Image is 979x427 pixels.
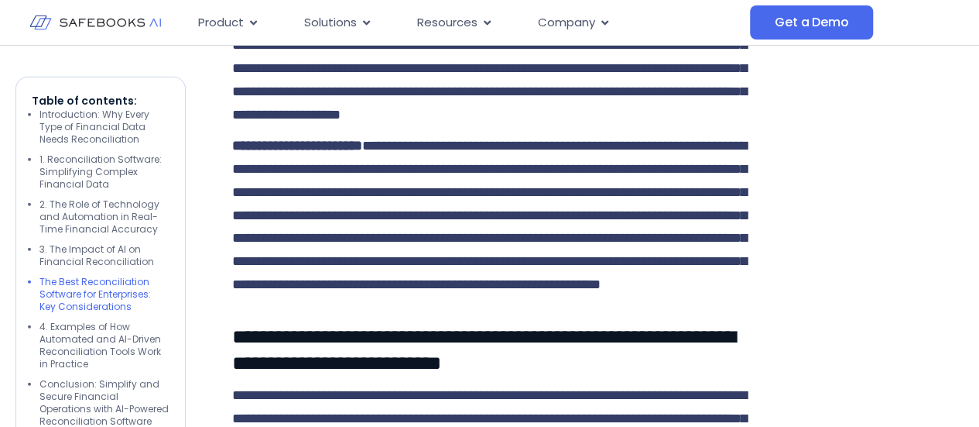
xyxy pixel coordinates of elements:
li: 1. Reconciliation Software: Simplifying Complex Financial Data [39,153,169,191]
li: 2. The Role of Technology and Automation in Real-Time Financial Accuracy [39,198,169,236]
a: Get a Demo [750,5,873,40]
li: 3. The Impact of AI on Financial Reconciliation [39,243,169,268]
p: Table of contents: [32,93,169,108]
li: Introduction: Why Every Type of Financial Data Needs Reconciliation [39,108,169,146]
li: The Best Reconciliation Software for Enterprises: Key Considerations [39,276,169,313]
span: Product [198,14,244,32]
span: Solutions [304,14,357,32]
span: Resources [417,14,478,32]
span: Get a Demo [775,15,848,30]
li: 4. Examples of How Automated and AI-Driven Reconciliation Tools Work in Practice [39,321,169,370]
nav: Menu [186,8,750,38]
div: Menu Toggle [186,8,750,38]
span: Company [538,14,595,32]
